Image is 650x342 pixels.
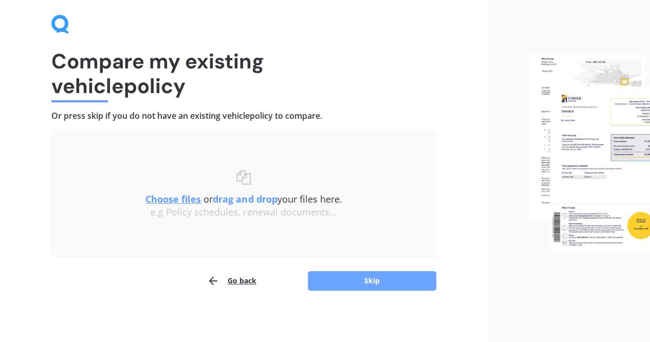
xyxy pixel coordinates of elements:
[529,55,650,251] img: files.webp
[213,193,277,205] b: drag and drop
[51,111,436,121] h4: Or press skip if you do not have an existing vehicle policy to compare.
[308,271,436,291] button: Skip
[207,271,256,291] button: Go back
[72,207,416,218] div: e.g Policy schedules, renewal documents...
[145,193,342,205] span: or your files here.
[145,193,201,205] u: Choose files
[51,49,436,98] h1: Compare my existing vehicle policy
